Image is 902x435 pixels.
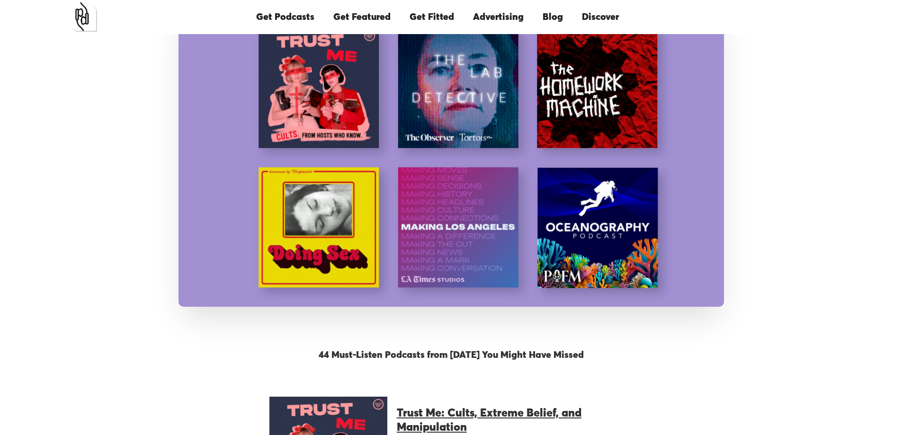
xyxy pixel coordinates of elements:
[68,2,97,32] a: home
[179,4,724,307] img: Missed Deliveries for August 2025
[533,1,572,33] a: Blog
[464,1,533,33] a: Advertising
[572,1,628,33] a: Discover
[397,408,581,433] a: Trust Me: Cults, Extreme Belief, and Manipulation
[324,1,400,33] a: Get Featured
[400,1,464,33] a: Get Fitted
[247,1,324,33] a: Get Podcasts
[148,348,754,362] div: 44 Must-Listen Podcasts from [DATE] You Might Have Missed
